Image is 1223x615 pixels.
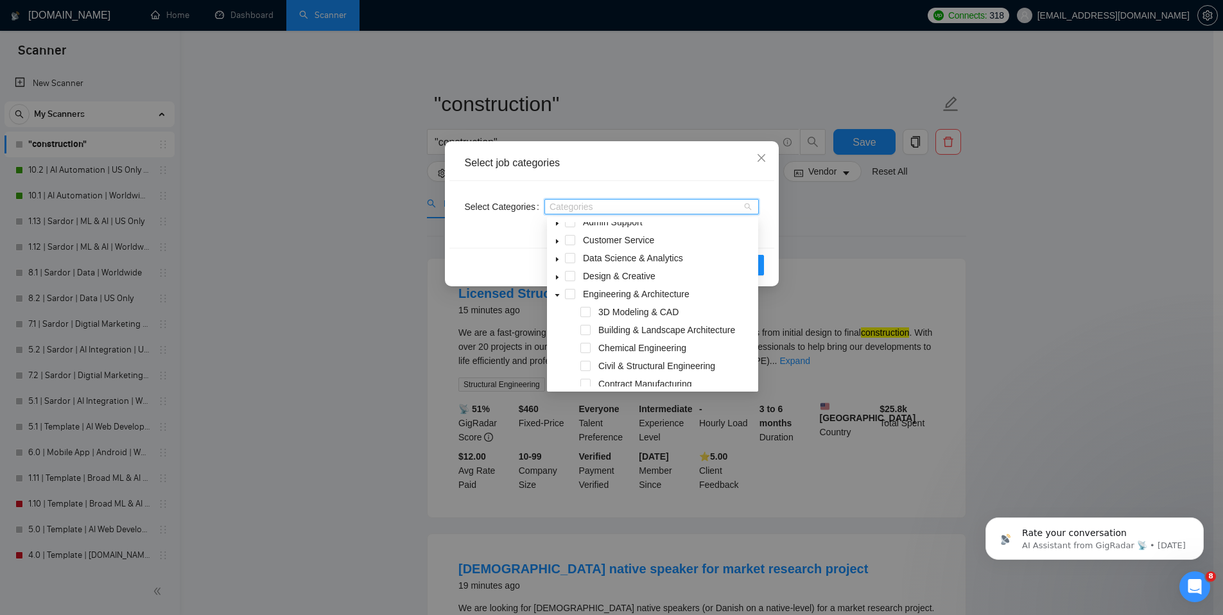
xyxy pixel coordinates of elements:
[1179,571,1210,602] iframe: Intercom live chat
[583,235,654,245] span: Customer Service
[598,343,686,353] span: Chemical Engineering
[465,196,544,217] label: Select Categories
[1206,571,1216,582] span: 8
[966,490,1223,580] iframe: Intercom notifications message
[580,250,756,266] span: Data Science & Analytics
[465,156,759,170] div: Select job categories
[598,361,715,371] span: Civil & Structural Engineering
[583,217,643,227] span: Admin Support
[598,325,735,335] span: Building & Landscape Architecture
[554,220,560,227] span: caret-down
[580,268,756,284] span: Design & Creative
[554,238,560,245] span: caret-down
[580,232,756,248] span: Customer Service
[596,376,756,392] span: Contract Manufacturing
[596,340,756,356] span: Chemical Engineering
[583,271,655,281] span: Design & Creative
[756,153,767,163] span: close
[598,307,679,317] span: 3D Modeling & CAD
[554,256,560,263] span: caret-down
[550,202,552,212] input: Select Categories
[554,274,560,281] span: caret-down
[554,292,560,299] span: caret-down
[744,141,779,176] button: Close
[596,322,756,338] span: Building & Landscape Architecture
[596,304,756,320] span: 3D Modeling & CAD
[583,289,690,299] span: Engineering & Architecture
[596,358,756,374] span: Civil & Structural Engineering
[598,379,692,389] span: Contract Manufacturing
[583,253,683,263] span: Data Science & Analytics
[580,214,756,230] span: Admin Support
[580,286,756,302] span: Engineering & Architecture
